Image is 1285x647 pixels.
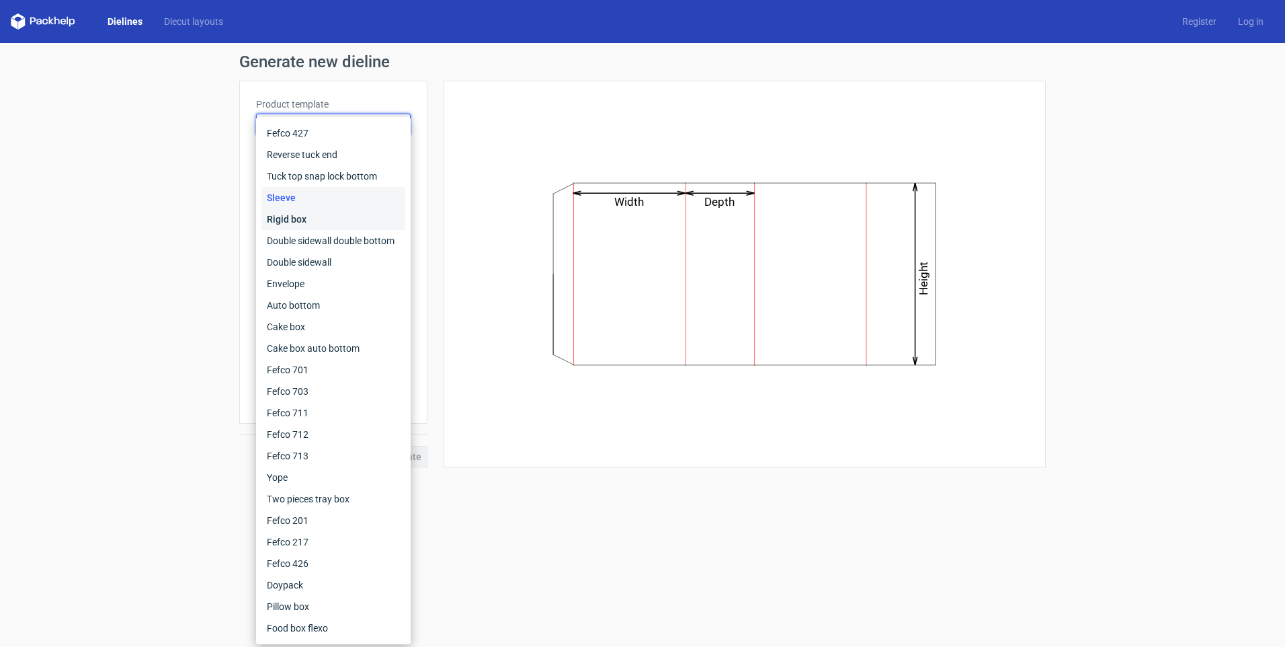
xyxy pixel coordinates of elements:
text: Width [615,195,645,208]
div: Food box flexo [261,617,405,639]
div: Cake box auto bottom [261,338,405,359]
a: Diecut layouts [153,15,234,28]
div: Fefco 426 [261,553,405,574]
div: Fefco 201 [261,510,405,531]
a: Log in [1227,15,1274,28]
div: Pillow box [261,596,405,617]
div: Double sidewall [261,252,405,273]
div: Fefco 713 [261,445,405,467]
div: Envelope [261,273,405,295]
div: Fefco 711 [261,402,405,424]
div: Two pieces tray box [261,488,405,510]
div: Reverse tuck end [261,144,405,165]
div: Yope [261,467,405,488]
div: Fefco 712 [261,424,405,445]
div: Rigid box [261,208,405,230]
div: Fefco 701 [261,359,405,381]
div: Fefco 427 [261,122,405,144]
h1: Generate new dieline [239,54,1046,70]
div: Auto bottom [261,295,405,316]
div: Tuck top snap lock bottom [261,165,405,187]
label: Product template [256,98,411,111]
text: Height [917,262,931,295]
div: Sleeve [261,187,405,208]
text: Depth [705,195,735,208]
div: Cake box [261,316,405,338]
div: Doypack [261,574,405,596]
a: Dielines [97,15,153,28]
a: Register [1171,15,1227,28]
div: Fefco 703 [261,381,405,402]
div: Fefco 217 [261,531,405,553]
div: Double sidewall double bottom [261,230,405,252]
